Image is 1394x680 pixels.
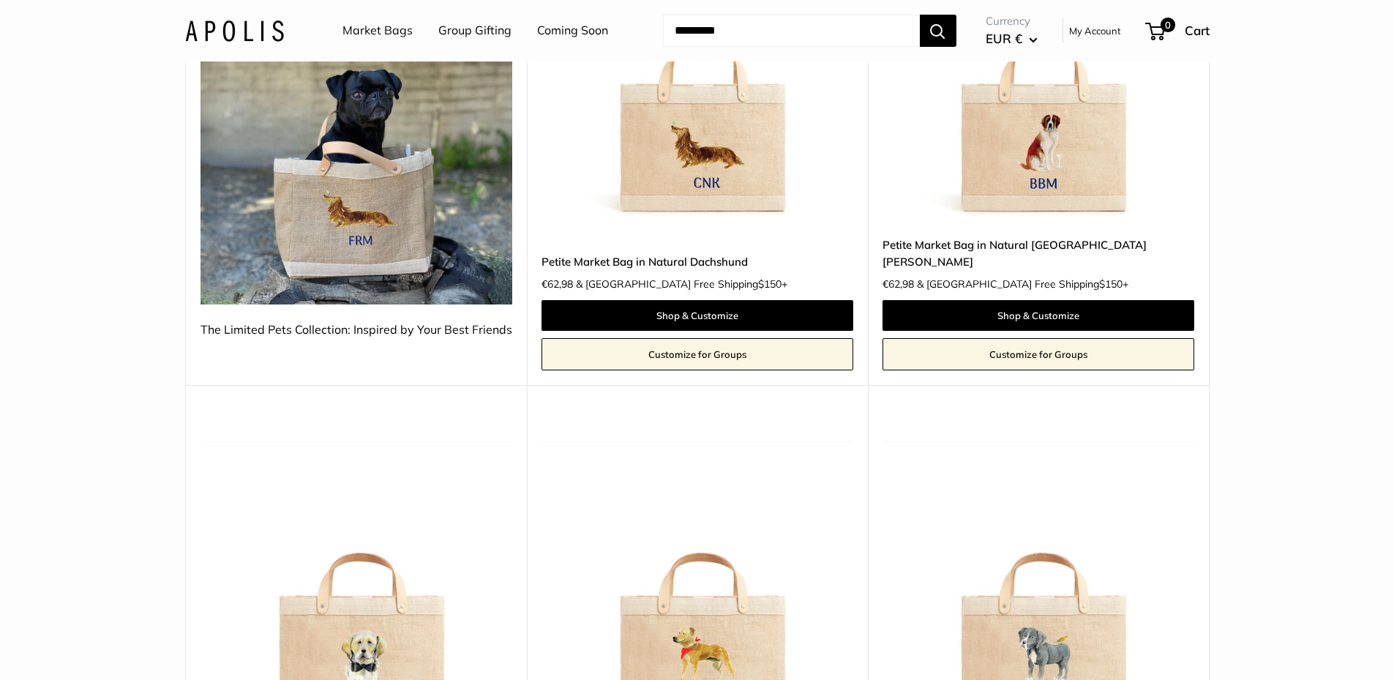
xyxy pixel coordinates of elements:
[883,338,1194,370] a: Customize for Groups
[917,279,1128,289] span: & [GEOGRAPHIC_DATA] Free Shipping +
[542,253,853,270] a: Petite Market Bag in Natural Dachshund
[201,319,512,341] div: The Limited Pets Collection: Inspired by Your Best Friends
[920,15,956,47] button: Search
[986,31,1022,46] span: EUR €
[438,20,511,42] a: Group Gifting
[342,20,413,42] a: Market Bags
[542,279,573,289] span: €62,98
[986,27,1038,51] button: EUR €
[185,20,284,41] img: Apolis
[542,338,853,370] a: Customize for Groups
[883,300,1194,331] a: Shop & Customize
[1099,277,1123,291] span: $150
[986,11,1038,31] span: Currency
[537,20,608,42] a: Coming Soon
[542,300,853,331] a: Shop & Customize
[1185,23,1210,38] span: Cart
[663,15,920,47] input: Search...
[1147,19,1210,42] a: 0 Cart
[883,279,914,289] span: €62,98
[883,236,1194,271] a: Petite Market Bag in Natural [GEOGRAPHIC_DATA][PERSON_NAME]
[1160,18,1174,32] span: 0
[758,277,782,291] span: $150
[576,279,787,289] span: & [GEOGRAPHIC_DATA] Free Shipping +
[1069,22,1121,40] a: My Account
